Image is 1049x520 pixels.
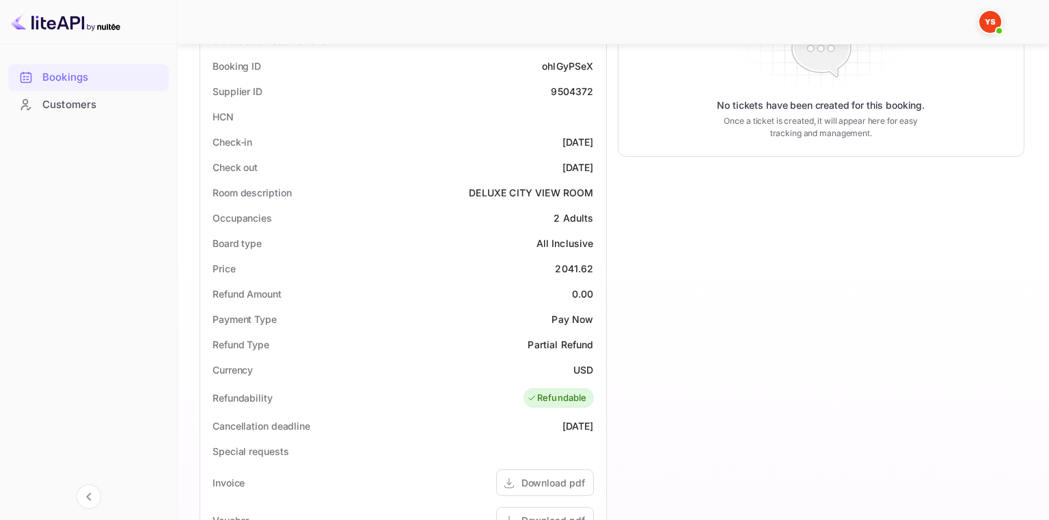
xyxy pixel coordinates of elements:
[213,312,277,326] div: Payment Type
[213,476,245,490] div: Invoice
[521,476,585,490] div: Download pdf
[213,59,261,73] div: Booking ID
[213,363,253,377] div: Currency
[77,484,101,509] button: Collapse navigation
[42,70,162,86] div: Bookings
[8,64,169,91] div: Bookings
[8,92,169,117] a: Customers
[979,11,1001,33] img: Yandex Support
[717,99,925,112] p: No tickets have been created for this booking.
[527,391,587,405] div: Refundable
[554,211,593,225] div: 2 Adults
[712,115,929,140] p: Once a ticket is created, it will appear here for easy tracking and management.
[551,312,593,326] div: Pay Now
[562,160,594,174] div: [DATE]
[213,236,262,250] div: Board type
[213,84,262,99] div: Supplier ID
[213,160,258,174] div: Check out
[8,64,169,90] a: Bookings
[213,109,234,124] div: HCN
[572,287,594,301] div: 0.00
[213,419,310,433] div: Cancellation deadline
[562,419,594,433] div: [DATE]
[528,337,593,352] div: Partial Refund
[469,185,593,200] div: DELUXE CITY VIEW ROOM
[213,261,236,276] div: Price
[542,59,593,73] div: ohlGyPSeX
[213,287,282,301] div: Refund Amount
[213,391,273,405] div: Refundability
[8,92,169,118] div: Customers
[213,444,288,458] div: Special requests
[573,363,593,377] div: USD
[536,236,594,250] div: All Inclusive
[11,11,120,33] img: LiteAPI logo
[551,84,593,99] div: 9504372
[213,185,291,200] div: Room description
[213,337,269,352] div: Refund Type
[213,211,272,225] div: Occupancies
[562,135,594,149] div: [DATE]
[555,261,593,276] div: 2041.62
[42,97,162,113] div: Customers
[213,135,252,149] div: Check-in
